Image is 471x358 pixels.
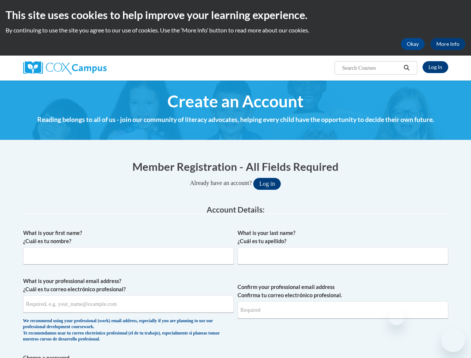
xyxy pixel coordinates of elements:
[23,277,234,293] label: What is your professional email address? ¿Cuál es tu correo electrónico profesional?
[23,295,234,313] input: Metadata input
[401,38,425,50] button: Okay
[23,61,107,75] img: Cox Campus
[207,205,265,214] span: Account Details:
[238,247,448,264] input: Metadata input
[190,180,252,186] span: Already have an account?
[6,26,465,34] p: By continuing to use the site you agree to our use of cookies. Use the ‘More info’ button to read...
[23,318,234,343] div: We recommend using your professional (work) email address, especially if you are planning to use ...
[6,7,465,22] h2: This site uses cookies to help improve your learning experience.
[23,115,448,125] h4: Reading belongs to all of us - join our community of literacy advocates, helping every child have...
[167,91,304,111] span: Create an Account
[238,283,448,299] label: Confirm your professional email address Confirma tu correo electrónico profesional.
[441,328,465,352] iframe: Button to launch messaging window
[23,247,234,264] input: Metadata input
[253,178,281,190] button: Log in
[23,159,448,174] h1: Member Registration - All Fields Required
[238,301,448,318] input: Required
[423,61,448,73] a: Log In
[238,229,448,245] label: What is your last name? ¿Cuál es tu apellido?
[341,63,401,72] input: Search Courses
[401,63,412,72] button: Search
[430,38,465,50] a: More Info
[23,229,234,245] label: What is your first name? ¿Cuál es tu nombre?
[389,310,404,325] iframe: Close message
